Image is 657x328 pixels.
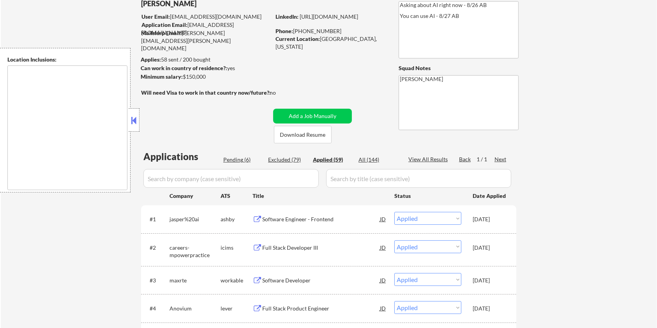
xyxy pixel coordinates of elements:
div: Date Applied [473,192,507,200]
div: #3 [150,277,163,284]
div: Pending (6) [223,156,262,164]
div: workable [221,277,253,284]
div: Full Stack Product Engineer [262,305,380,312]
div: careers-mpowerpractice [170,244,221,259]
div: ashby [221,215,253,223]
div: Software Engineer - Frontend [262,215,380,223]
div: $150,000 [141,73,270,81]
strong: Current Location: [276,35,320,42]
div: JD [379,301,387,315]
div: [DATE] [473,305,507,312]
div: #4 [150,305,163,312]
div: ATS [221,192,253,200]
div: View All Results [408,155,450,163]
strong: Applies: [141,56,161,63]
div: Company [170,192,221,200]
div: icims [221,244,253,252]
input: Search by company (case sensitive) [143,169,319,188]
div: [EMAIL_ADDRESS][DOMAIN_NAME] [141,13,270,21]
strong: User Email: [141,13,170,20]
strong: Application Email: [141,21,187,28]
div: JD [379,273,387,287]
div: 58 sent / 200 bought [141,56,270,63]
strong: Mailslurp Email: [141,30,182,36]
div: #1 [150,215,163,223]
div: Applications [143,152,221,161]
div: JD [379,240,387,254]
div: no [270,89,292,97]
strong: Phone: [276,28,293,34]
div: [DATE] [473,215,507,223]
div: Applied (59) [313,156,352,164]
div: Squad Notes [399,64,519,72]
strong: Minimum salary: [141,73,183,80]
div: Excluded (79) [268,156,307,164]
div: Software Developer [262,277,380,284]
a: [URL][DOMAIN_NAME] [300,13,358,20]
div: Status [394,189,461,203]
div: [GEOGRAPHIC_DATA], [US_STATE] [276,35,386,50]
div: [EMAIL_ADDRESS][DOMAIN_NAME] [141,21,270,36]
div: [PERSON_NAME][EMAIL_ADDRESS][PERSON_NAME][DOMAIN_NAME] [141,29,270,52]
strong: Can work in country of residence?: [141,65,227,71]
div: Title [253,192,387,200]
div: yes [141,64,268,72]
div: #2 [150,244,163,252]
div: Full Stack Developer III [262,244,380,252]
div: lever [221,305,253,312]
div: jasper%20ai [170,215,221,223]
div: [PHONE_NUMBER] [276,27,386,35]
strong: Will need Visa to work in that country now/future?: [141,89,271,96]
strong: LinkedIn: [276,13,298,20]
div: Next [495,155,507,163]
div: [DATE] [473,277,507,284]
button: Download Resume [274,126,332,143]
div: [DATE] [473,244,507,252]
div: Location Inclusions: [7,56,127,63]
div: Anovium [170,305,221,312]
div: JD [379,212,387,226]
div: 1 / 1 [477,155,495,163]
button: Add a Job Manually [273,109,352,123]
div: maxrte [170,277,221,284]
input: Search by title (case sensitive) [326,169,511,188]
div: Back [459,155,472,163]
div: All (144) [359,156,397,164]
